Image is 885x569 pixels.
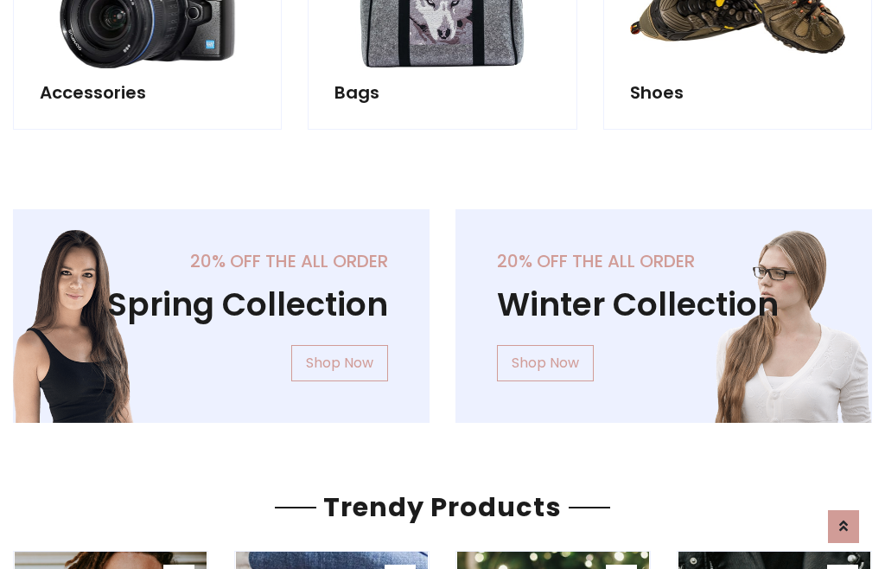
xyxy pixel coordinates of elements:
[497,251,831,272] h5: 20% off the all order
[40,82,255,103] h5: Accessories
[497,345,594,381] a: Shop Now
[497,285,831,324] h1: Winter Collection
[334,82,550,103] h5: Bags
[630,82,845,103] h5: Shoes
[54,285,388,324] h1: Spring Collection
[291,345,388,381] a: Shop Now
[316,489,569,526] span: Trendy Products
[54,251,388,272] h5: 20% off the all order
